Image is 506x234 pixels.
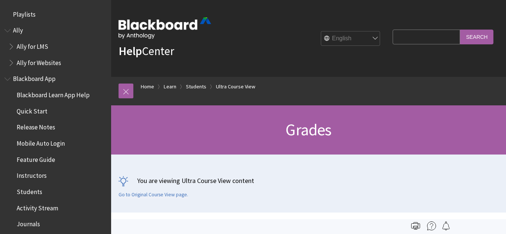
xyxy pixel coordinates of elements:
[17,186,42,196] span: Students
[442,221,450,230] img: Follow this page
[119,191,188,198] a: Go to Original Course View page.
[119,17,211,39] img: Blackboard by Anthology
[119,44,174,58] a: HelpCenter
[164,82,176,91] a: Learn
[13,24,23,34] span: Ally
[216,82,255,91] a: Ultra Course View
[427,221,436,230] img: More help
[286,119,331,140] span: Grades
[186,82,206,91] a: Students
[4,8,107,21] nav: Book outline for Playlists
[13,8,36,18] span: Playlists
[460,30,493,44] input: Search
[17,105,47,115] span: Quick Start
[17,137,65,147] span: Mobile Auto Login
[17,40,48,50] span: Ally for LMS
[141,82,154,91] a: Home
[17,218,40,228] span: Journals
[17,57,61,67] span: Ally for Websites
[17,121,55,131] span: Release Notes
[411,221,420,230] img: Print
[17,170,47,180] span: Instructors
[321,31,380,46] select: Site Language Selector
[17,153,55,163] span: Feature Guide
[119,176,499,185] p: You are viewing Ultra Course View content
[4,24,107,69] nav: Book outline for Anthology Ally Help
[13,73,56,83] span: Blackboard App
[119,44,142,58] strong: Help
[17,202,58,212] span: Activity Stream
[17,89,90,99] span: Blackboard Learn App Help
